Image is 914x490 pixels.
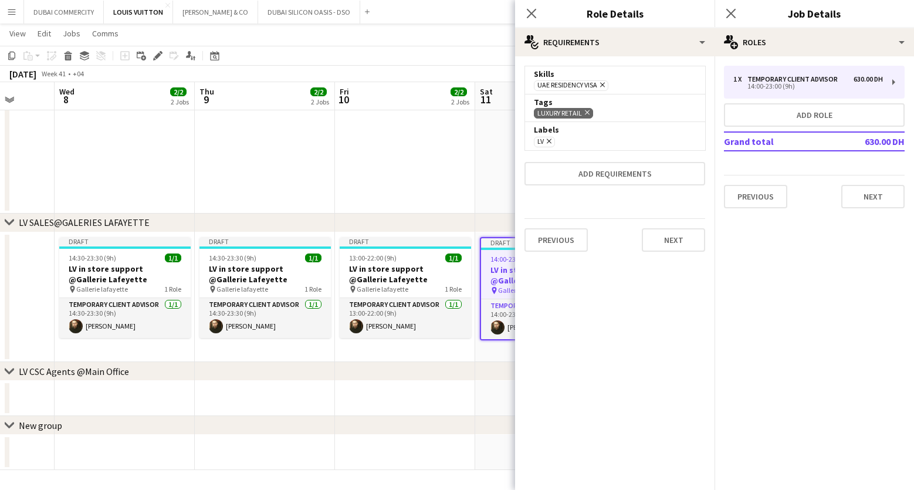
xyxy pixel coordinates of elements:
div: Draft [59,237,191,246]
div: Requirements [515,28,715,56]
span: 14:30-23:30 (9h) [69,254,116,262]
app-card-role: Temporary Client Advisor1/113:00-22:00 (9h)[PERSON_NAME] [340,298,471,338]
div: New group [19,420,62,431]
h3: Job Details [715,6,914,21]
button: LOUIS VUITTON [104,1,173,23]
h3: LV in store support @Gallerie Lafeyette [59,263,191,285]
span: 1 Role [445,285,462,293]
span: Gallerie lafayette [357,285,408,293]
div: Labels [534,124,696,135]
span: Gallerie lafayette [216,285,268,293]
div: 2 Jobs [171,97,189,106]
app-card-role: Temporary Client Advisor1/114:30-23:30 (9h)[PERSON_NAME] [59,298,191,338]
span: Edit [38,28,51,39]
button: Next [642,228,705,252]
button: DUBAI SILICON OASIS - DSO [258,1,360,23]
span: Gallerie lafayette [76,285,128,293]
h3: LV in store support @Gallerie Lafeyette [199,263,331,285]
span: 1/1 [305,254,321,262]
span: Comms [92,28,119,39]
span: LUXURY RETAIL [537,109,582,118]
app-job-card: Draft14:30-23:30 (9h)1/1LV in store support @Gallerie Lafeyette Gallerie lafayette1 RoleTemporary... [199,237,331,338]
h3: LV in store support @Gallerie Lafeyette [481,265,610,286]
div: 2 Jobs [311,97,329,106]
span: 8 [57,93,75,106]
span: 14:30-23:30 (9h) [209,254,256,262]
button: Previous [524,228,588,252]
span: View [9,28,26,39]
app-job-card: Draft13:00-22:00 (9h)1/1LV in store support @Gallerie Lafeyette Gallerie lafayette1 RoleTemporary... [340,237,471,338]
div: Roles [715,28,914,56]
div: [DATE] [9,68,36,80]
div: Temporary Client Advisor [747,75,842,83]
span: Jobs [63,28,80,39]
span: 9 [198,93,214,106]
span: 2/2 [170,87,187,96]
span: Sat [480,86,493,97]
app-card-role: Temporary Client Advisor1/114:00-23:00 (9h)[PERSON_NAME] [481,299,610,339]
span: Wed [59,86,75,97]
app-job-card: Draft14:00-23:00 (9h)1/1LV in store support @Gallerie Lafeyette Gallerie lafayette1 RoleTemporary... [480,237,611,340]
app-job-card: Draft14:30-23:30 (9h)1/1LV in store support @Gallerie Lafeyette Gallerie lafayette1 RoleTemporary... [59,237,191,338]
span: 1 Role [304,285,321,293]
button: [PERSON_NAME] & CO [173,1,258,23]
span: 2/2 [451,87,467,96]
div: Draft [199,237,331,246]
h3: Role Details [515,6,715,21]
span: 1/1 [165,254,181,262]
a: Comms [87,26,123,41]
div: Draft [340,237,471,246]
button: Previous [724,185,787,208]
span: Fri [340,86,349,97]
div: Tags [534,97,696,107]
span: UAE Residency Visa [537,81,597,90]
span: Week 41 [39,69,68,78]
div: +04 [73,69,84,78]
button: Add requirements [524,162,705,185]
div: 2 Jobs [451,97,469,106]
div: 14:00-23:00 (9h) [733,83,883,89]
button: Add role [724,103,905,127]
button: DUBAI COMMERCITY [24,1,104,23]
a: Edit [33,26,56,41]
a: View [5,26,31,41]
span: 13:00-22:00 (9h) [349,254,397,262]
span: 1 Role [164,285,181,293]
span: 10 [338,93,349,106]
div: 1 x [733,75,747,83]
span: 14:00-23:00 (9h) [490,255,538,263]
div: 630.00 DH [854,75,883,83]
a: Jobs [58,26,85,41]
button: Next [841,185,905,208]
td: Grand total [724,132,831,151]
td: 630.00 DH [831,132,905,151]
span: 2/2 [310,87,327,96]
span: 1/1 [445,254,462,262]
div: Draft [481,238,610,248]
div: Skills [534,69,696,79]
div: LV CSC Agents @Main Office [19,366,129,377]
span: LV [537,137,544,147]
span: 11 [478,93,493,106]
app-card-role: Temporary Client Advisor1/114:30-23:30 (9h)[PERSON_NAME] [199,298,331,338]
div: LV SALES@GALERIES LAFAYETTE [19,217,150,228]
span: Thu [199,86,214,97]
span: Gallerie lafayette [498,286,550,295]
h3: LV in store support @Gallerie Lafeyette [340,263,471,285]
